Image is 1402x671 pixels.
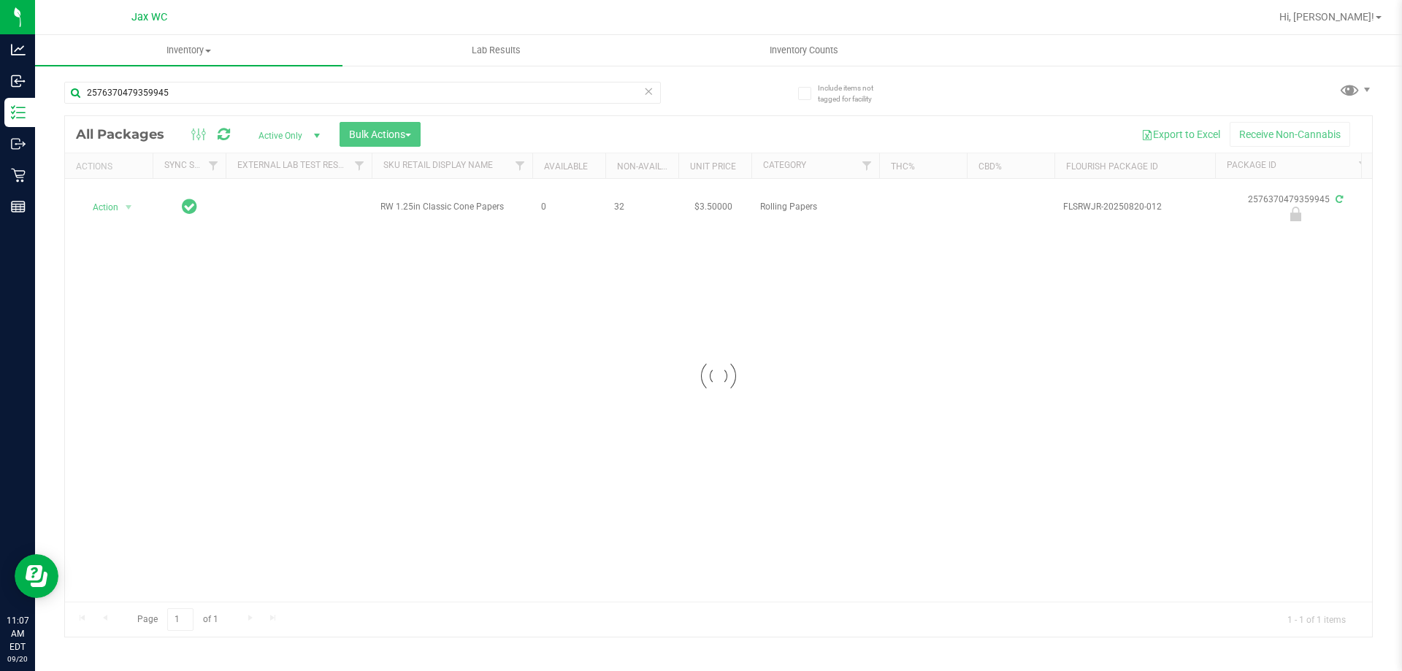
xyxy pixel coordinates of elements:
[15,554,58,598] iframe: Resource center
[11,105,26,120] inline-svg: Inventory
[7,653,28,664] p: 09/20
[64,82,661,104] input: Search Package ID, Item Name, SKU, Lot or Part Number...
[1279,11,1374,23] span: Hi, [PERSON_NAME]!
[131,11,167,23] span: Jax WC
[643,82,654,101] span: Clear
[7,614,28,653] p: 11:07 AM EDT
[818,83,891,104] span: Include items not tagged for facility
[11,74,26,88] inline-svg: Inbound
[452,44,540,57] span: Lab Results
[11,199,26,214] inline-svg: Reports
[35,35,342,66] a: Inventory
[35,44,342,57] span: Inventory
[650,35,957,66] a: Inventory Counts
[750,44,858,57] span: Inventory Counts
[11,42,26,57] inline-svg: Analytics
[11,168,26,183] inline-svg: Retail
[11,137,26,151] inline-svg: Outbound
[342,35,650,66] a: Lab Results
